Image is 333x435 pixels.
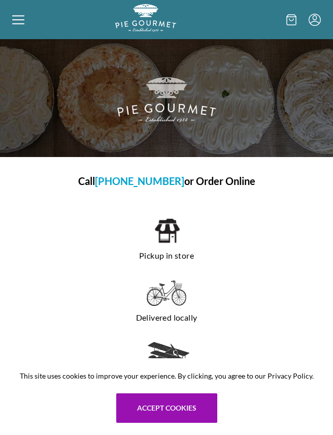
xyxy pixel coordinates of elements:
[144,342,189,367] img: delivered nationally
[32,247,301,264] p: Pickup in store
[12,173,321,189] h1: Call or Order Online
[147,280,186,306] img: delivered locally
[115,4,176,32] img: logo
[154,217,180,244] img: pickup in store
[32,309,301,326] p: Delivered locally
[115,24,176,34] a: Logo
[12,370,321,381] span: This site uses cookies to improve your experience. By clicking, you agree to our Privacy Policy.
[309,14,321,26] button: Menu
[116,393,217,423] button: Accept cookies
[95,175,184,187] a: [PHONE_NUMBER]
